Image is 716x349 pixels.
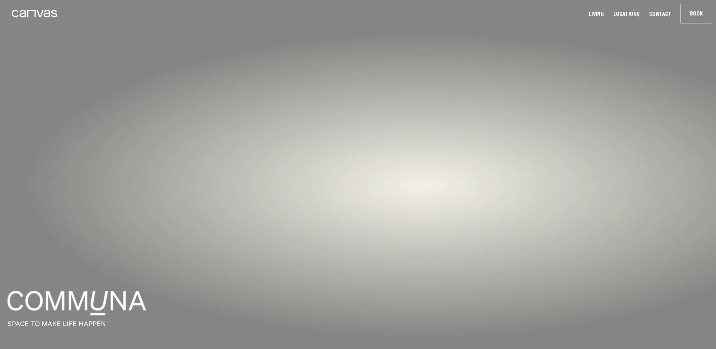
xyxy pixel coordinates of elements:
a: Contact [647,10,674,18]
button: Book [681,4,712,23]
p: SPACE TO MAKE LIFE HAPPEN [8,319,708,328]
a: Locations [611,10,642,18]
img: f04c9ce801152f45bcdbb394012f34b369c57f26-4501x793.png [8,291,146,315]
a: Living [587,10,606,18]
